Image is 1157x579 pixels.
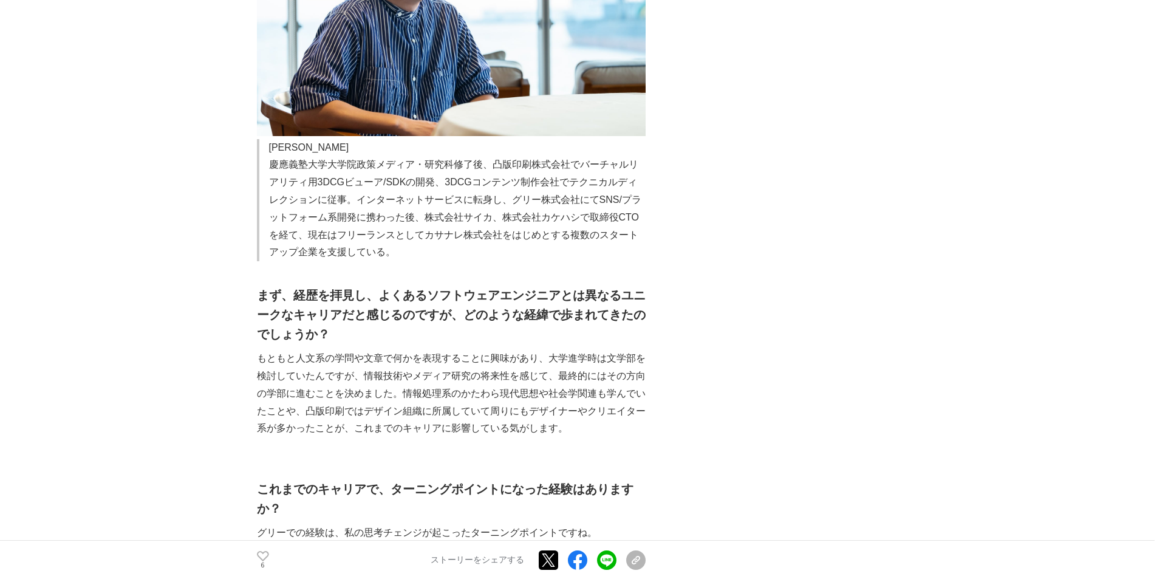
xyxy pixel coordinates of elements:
p: もともと人文系の学問や文章で何かを表現することに興味があり、大学進学時は文学部を検討していたんですが、情報技術やメディア研究の将来性を感じて、最終的にはその方向の学部に進むことを決めました。情報... [257,350,646,437]
strong: まず、経歴を拝見し、よくあるソフトウェアエンジニアとは異なるユニークなキャリアだと感じるのですが、どのような経緯で歩まれてきたのでしょうか？ [257,289,646,341]
p: 慶應義塾大学大学院政策メディア・研究科修了後、凸版印刷株式会社でバーチャルリアリティ用3DCGビューア/SDKの開発、3DCGコンテンツ制作会社でテクニカルディレクションに従事。インターネットサ... [269,156,646,261]
p: [PERSON_NAME] [269,139,646,157]
p: 6 [257,563,269,569]
strong: これまでのキャリアで、ターニングポイントになった経験はありますか？ [257,482,633,515]
p: ストーリーをシェアする [431,555,524,566]
p: グリーでの経験は、私の思考チェンジが起こったターニングポイントですね。 [257,524,646,542]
